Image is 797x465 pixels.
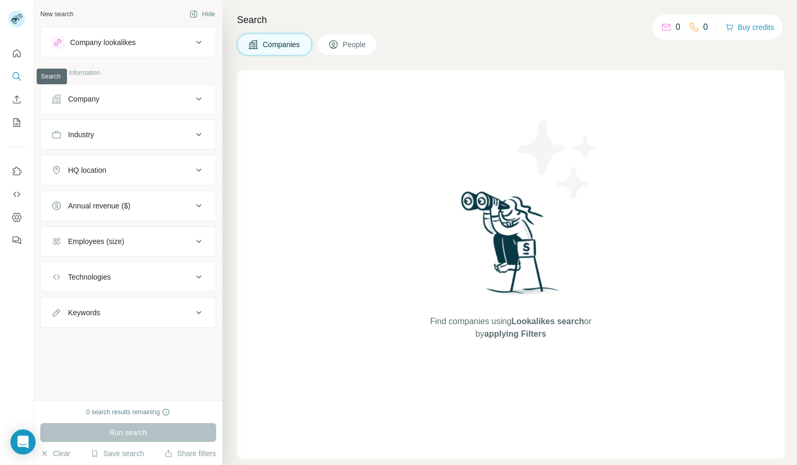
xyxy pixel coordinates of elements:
div: Company [68,94,99,104]
div: New search [40,9,73,19]
span: applying Filters [484,329,546,338]
img: Surfe Illustration - Woman searching with binoculars [456,189,565,305]
button: Clear [40,448,70,459]
button: Employees (size) [41,229,216,254]
div: Company lookalikes [70,37,136,48]
button: Share filters [164,448,216,459]
button: Dashboard [8,208,25,227]
button: Use Surfe on LinkedIn [8,162,25,181]
div: Annual revenue ($) [68,201,130,211]
button: Company [41,86,216,112]
div: 0 search results remaining [86,407,171,417]
button: Use Surfe API [8,185,25,204]
button: HQ location [41,158,216,183]
button: Company lookalikes [41,30,216,55]
p: 0 [676,21,680,34]
div: Industry [68,129,94,140]
span: Lookalikes search [511,317,584,326]
button: Search [8,67,25,86]
button: Quick start [8,44,25,63]
div: Technologies [68,272,111,282]
button: Industry [41,122,216,147]
p: 0 [703,21,708,34]
span: Find companies using or by [427,315,594,340]
span: Companies [263,39,301,50]
h4: Search [237,13,784,27]
button: Buy credits [725,20,774,35]
button: My lists [8,113,25,132]
button: Technologies [41,264,216,290]
div: HQ location [68,165,106,175]
div: Employees (size) [68,236,124,247]
button: Keywords [41,300,216,325]
span: People [343,39,367,50]
div: Keywords [68,307,100,318]
button: Enrich CSV [8,90,25,109]
button: Hide [182,6,222,22]
img: Surfe Illustration - Stars [511,112,605,206]
button: Feedback [8,231,25,250]
p: Company information [40,68,216,77]
button: Save search [91,448,144,459]
div: Ouvrir le Messenger Intercom [10,429,36,455]
button: Annual revenue ($) [41,193,216,218]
